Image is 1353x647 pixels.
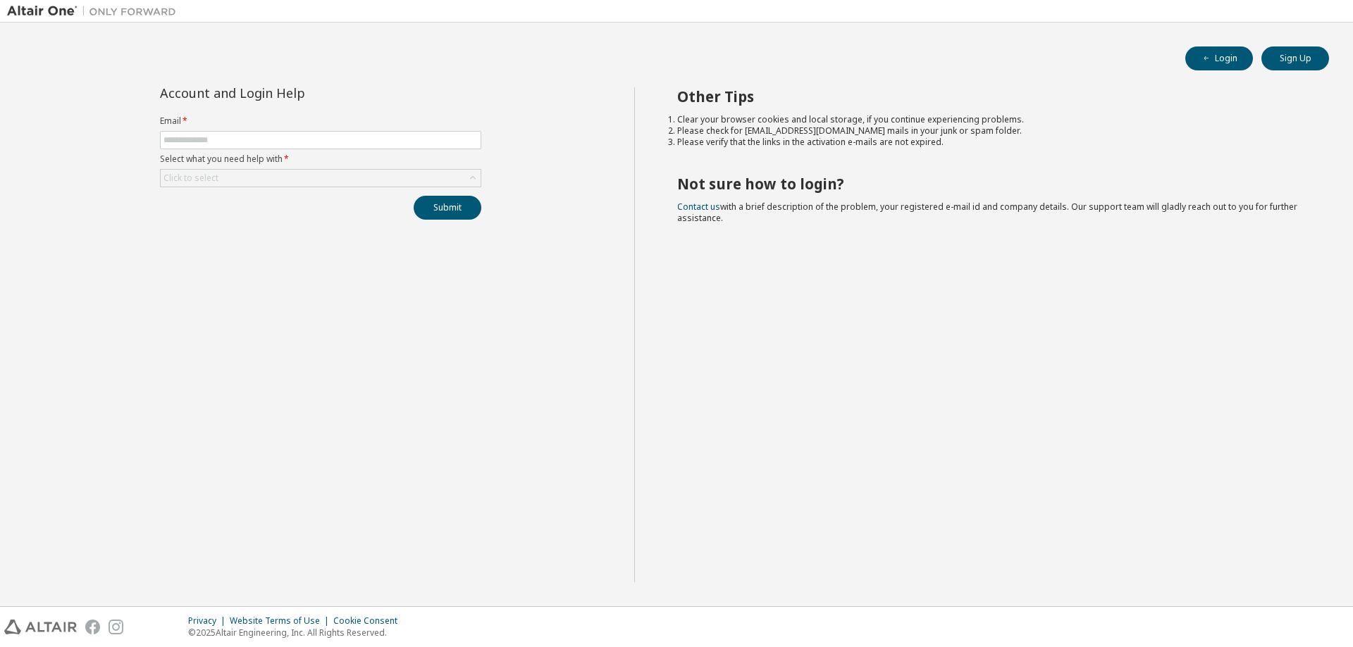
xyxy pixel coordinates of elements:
div: Click to select [161,170,481,187]
p: © 2025 Altair Engineering, Inc. All Rights Reserved. [188,627,406,639]
div: Click to select [163,172,218,184]
div: Account and Login Help [160,87,417,99]
div: Cookie Consent [333,615,406,627]
li: Please check for [EMAIL_ADDRESS][DOMAIN_NAME] mails in your junk or spam folder. [677,125,1304,137]
li: Clear your browser cookies and local storage, if you continue experiencing problems. [677,114,1304,125]
span: with a brief description of the problem, your registered e-mail id and company details. Our suppo... [677,201,1297,224]
img: instagram.svg [109,620,123,634]
h2: Not sure how to login? [677,175,1304,193]
button: Submit [414,196,481,220]
img: altair_logo.svg [4,620,77,634]
div: Website Terms of Use [230,615,333,627]
h2: Other Tips [677,87,1304,106]
img: facebook.svg [85,620,100,634]
label: Email [160,115,481,127]
li: Please verify that the links in the activation e-mails are not expired. [677,137,1304,148]
label: Select what you need help with [160,153,481,165]
button: Sign Up [1261,46,1329,70]
div: Privacy [188,615,230,627]
img: Altair One [7,4,183,18]
button: Login [1185,46,1253,70]
a: Contact us [677,201,720,213]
